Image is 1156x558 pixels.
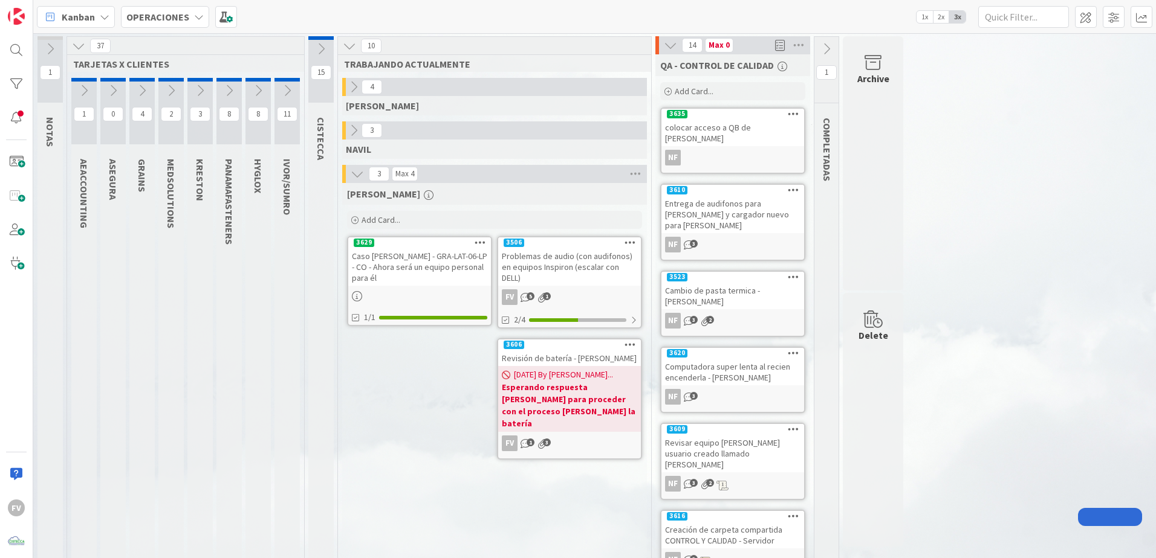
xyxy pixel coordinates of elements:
[344,58,636,70] span: TRABAJANDO ACTUALMENTE
[504,239,524,247] div: 3506
[660,271,805,337] a: 3523Cambio de pasta termica - [PERSON_NAME]NF
[661,511,804,548] div: 3616Creación de carpeta compartida CONTROL Y CALIDAD - Servidor
[103,107,123,121] span: 0
[857,71,889,86] div: Archive
[362,80,382,94] span: 4
[661,389,804,405] div: NF
[690,240,698,248] span: 3
[498,350,641,366] div: Revisión de batería - [PERSON_NAME]
[107,159,119,200] span: ASEGURA
[498,237,641,286] div: 3506Problemas de audio (con audifonos) en equipos Inspiron (escalar con DELL)
[90,39,111,53] span: 37
[667,512,687,521] div: 3616
[665,476,681,492] div: NF
[661,522,804,548] div: Creación de carpeta compartida CONTROL Y CALIDAD - Servidor
[661,313,804,329] div: NF
[190,107,210,121] span: 3
[497,338,642,460] a: 3606Revisión de batería - [PERSON_NAME][DATE] By [PERSON_NAME]...Esperando respuesta [PERSON_NAME...
[277,107,297,121] span: 11
[978,6,1069,28] input: Quick Filter...
[136,159,148,192] span: GRAINS
[706,316,714,324] span: 2
[498,289,641,305] div: FV
[665,150,681,165] div: NF
[73,58,289,70] span: TARJETAS X CLIENTES
[661,185,804,233] div: 3610Entrega de audifonos para [PERSON_NAME] y cargador nuevo para [PERSON_NAME]
[661,348,804,359] div: 3620
[665,237,681,252] div: NF
[706,479,714,487] span: 2
[949,11,966,23] span: 3x
[665,389,681,405] div: NF
[502,435,518,451] div: FV
[40,65,60,80] span: 1
[348,237,491,286] div: 3629Caso [PERSON_NAME] - GRA-LAT-06-LP - CO - Ahora será un equipo personal para él
[682,38,703,53] span: 14
[498,339,641,350] div: 3606
[661,196,804,233] div: Entrega de audifonos para [PERSON_NAME] y cargador nuevo para [PERSON_NAME]
[667,425,687,434] div: 3609
[194,159,206,201] span: KRESTON
[661,348,804,385] div: 3620Computadora super lenta al recien encenderla - [PERSON_NAME]
[661,109,804,146] div: 3635colocar acceso a QB de [PERSON_NAME]
[78,159,90,228] span: AEACCOUNTING
[248,107,268,121] span: 8
[661,511,804,522] div: 3616
[74,107,94,121] span: 1
[514,313,525,326] span: 2/4
[362,123,382,138] span: 3
[8,533,25,550] img: avatar
[369,167,389,181] span: 3
[346,100,419,112] span: GABRIEL
[661,150,804,165] div: NF
[223,159,235,245] span: PANAMAFASTENERS
[498,435,641,451] div: FV
[821,118,833,181] span: COMPLETADAS
[661,237,804,252] div: NF
[816,65,837,80] span: 1
[364,311,375,324] span: 1/1
[504,341,524,349] div: 3606
[527,292,534,300] span: 5
[543,292,551,300] span: 1
[660,107,805,174] a: 3635colocar acceso a QB de [PERSON_NAME]NF
[361,39,382,53] span: 10
[675,86,713,97] span: Add Card...
[62,10,95,24] span: Kanban
[661,424,804,472] div: 3609Revisar equipo [PERSON_NAME] usuario creado llamado [PERSON_NAME]
[8,8,25,25] img: Visit kanbanzone.com
[690,392,698,400] span: 3
[933,11,949,23] span: 2x
[661,359,804,385] div: Computadora super lenta al recien encenderla - [PERSON_NAME]
[661,272,804,283] div: 3523
[161,107,181,121] span: 2
[667,186,687,194] div: 3610
[311,65,331,80] span: 15
[660,423,805,500] a: 3609Revisar equipo [PERSON_NAME] usuario creado llamado [PERSON_NAME]NF
[660,184,805,261] a: 3610Entrega de audifonos para [PERSON_NAME] y cargador nuevo para [PERSON_NAME]NF
[252,159,264,193] span: HYGLOX
[347,188,420,200] span: FERNANDO
[543,438,551,446] span: 3
[8,499,25,516] div: FV
[502,381,637,429] b: Esperando respuesta [PERSON_NAME] para proceder con el proceso [PERSON_NAME] la batería
[661,185,804,196] div: 3610
[281,159,293,215] span: IVOR/SUMRO
[660,347,805,413] a: 3620Computadora super lenta al recien encenderla - [PERSON_NAME]NF
[667,110,687,118] div: 3635
[661,120,804,146] div: colocar acceso a QB de [PERSON_NAME]
[346,143,371,155] span: NAVIL
[132,107,152,121] span: 4
[219,107,239,121] span: 8
[44,117,56,147] span: NOTAS
[661,476,804,492] div: NF
[527,438,534,446] span: 1
[348,248,491,286] div: Caso [PERSON_NAME] - GRA-LAT-06-LP - CO - Ahora será un equipo personal para él
[859,328,888,342] div: Delete
[690,316,698,324] span: 3
[347,236,492,326] a: 3629Caso [PERSON_NAME] - GRA-LAT-06-LP - CO - Ahora será un equipo personal para él1/1
[690,479,698,487] span: 3
[661,109,804,120] div: 3635
[665,313,681,329] div: NF
[362,214,400,225] span: Add Card...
